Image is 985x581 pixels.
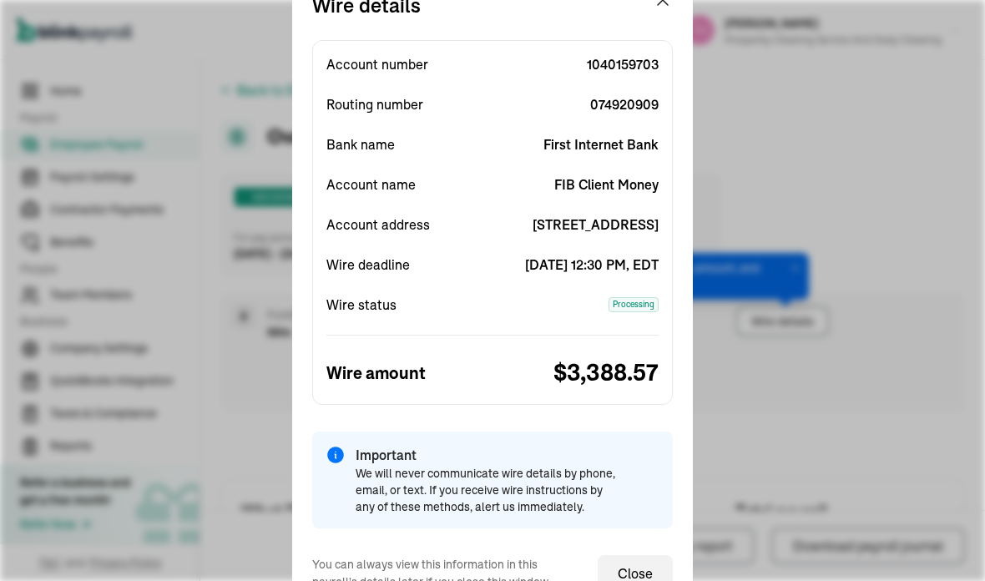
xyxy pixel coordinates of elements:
span: Wire deadline [326,255,410,275]
span: Account address [326,215,430,235]
span: Account name [326,174,416,195]
span: We will never communicate wire details by phone, email, or text. If you receive wire instructions... [356,465,623,515]
span: Wire amount [326,361,426,386]
span: Bank name [326,134,395,154]
span: [DATE] 12:30 PM, EDT [492,255,659,275]
span: Routing number [326,94,423,114]
span: Important [356,445,417,465]
span: Wire status [326,295,397,315]
span: [STREET_ADDRESS] [492,215,659,235]
span: First Internet Bank [492,134,659,154]
span: 074920909 [492,94,659,114]
span: 1040159703 [492,54,659,74]
span: Processing [609,297,659,312]
span: $ 3,388.57 [492,356,659,391]
span: Account number [326,54,428,74]
span: FIB Client Money [492,174,659,195]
